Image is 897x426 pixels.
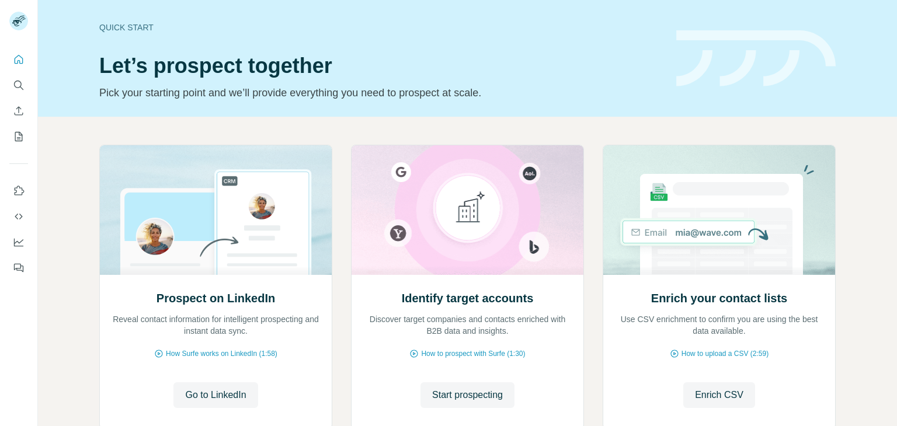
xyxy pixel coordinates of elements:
[99,54,662,78] h1: Let’s prospect together
[112,313,320,337] p: Reveal contact information for intelligent prospecting and instant data sync.
[363,313,572,337] p: Discover target companies and contacts enriched with B2B data and insights.
[99,145,332,275] img: Prospect on LinkedIn
[9,232,28,253] button: Dashboard
[9,75,28,96] button: Search
[9,206,28,227] button: Use Surfe API
[432,388,503,402] span: Start prospecting
[695,388,743,402] span: Enrich CSV
[402,290,534,306] h2: Identify target accounts
[9,100,28,121] button: Enrich CSV
[185,388,246,402] span: Go to LinkedIn
[683,382,755,408] button: Enrich CSV
[420,382,514,408] button: Start prospecting
[9,126,28,147] button: My lists
[9,257,28,278] button: Feedback
[9,49,28,70] button: Quick start
[615,313,823,337] p: Use CSV enrichment to confirm you are using the best data available.
[166,348,277,359] span: How Surfe works on LinkedIn (1:58)
[157,290,275,306] h2: Prospect on LinkedIn
[9,180,28,201] button: Use Surfe on LinkedIn
[351,145,584,275] img: Identify target accounts
[99,85,662,101] p: Pick your starting point and we’ll provide everything you need to prospect at scale.
[676,30,836,87] img: banner
[651,290,787,306] h2: Enrich your contact lists
[682,348,769,359] span: How to upload a CSV (2:59)
[421,348,525,359] span: How to prospect with Surfe (1:30)
[173,382,258,408] button: Go to LinkedIn
[603,145,836,275] img: Enrich your contact lists
[99,22,662,33] div: Quick start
